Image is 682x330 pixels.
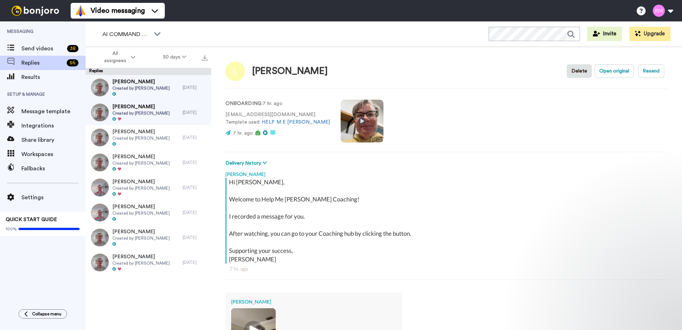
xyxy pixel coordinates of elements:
[91,254,109,271] img: 543dbfbf-edac-4f6e-b2f4-116dbbb431c9-thumb.jpg
[112,178,170,185] span: [PERSON_NAME]
[86,200,211,225] a: [PERSON_NAME]Created by [PERSON_NAME][DATE]
[6,226,17,232] span: 100%
[183,135,208,140] div: [DATE]
[91,129,109,146] img: 10be1dad-7fd2-4558-a0a2-a5a048719775-thumb.jpg
[112,128,170,135] span: [PERSON_NAME]
[202,55,208,61] img: export.svg
[112,260,170,266] span: Created by [PERSON_NAME]
[87,47,149,67] button: All assignees
[86,150,211,175] a: [PERSON_NAME]Created by [PERSON_NAME][DATE]
[112,135,170,141] span: Created by [PERSON_NAME]
[21,150,86,159] span: Workspaces
[86,125,211,150] a: [PERSON_NAME]Created by [PERSON_NAME][DATE]
[91,204,109,221] img: 306dbdb8-5d1d-4f74-8885-e249809ffc6d-thumb.jpg
[183,260,208,265] div: [DATE]
[91,179,109,196] img: 306dbdb8-5d1d-4f74-8885-e249809ffc6d-thumb.jpg
[21,44,64,53] span: Send videos
[21,193,86,202] span: Settings
[75,5,86,16] img: vm-color.svg
[9,6,62,16] img: bj-logo-header-white.svg
[19,309,67,319] button: Collapse menu
[32,311,61,317] span: Collapse menu
[225,61,245,81] img: Image of Lissa
[183,185,208,190] div: [DATE]
[252,66,328,76] div: [PERSON_NAME]
[567,64,592,78] button: Delete
[225,100,330,107] p: : 7 hr. ago
[112,78,170,85] span: [PERSON_NAME]
[200,52,210,62] button: Export all results that match these filters now.
[183,110,208,115] div: [DATE]
[233,131,253,136] span: 7 hr. ago
[91,229,109,246] img: 543dbfbf-edac-4f6e-b2f4-116dbbb431c9-thumb.jpg
[225,111,330,126] p: [EMAIL_ADDRESS][DOMAIN_NAME] Template used:
[6,217,57,222] span: QUICK START GUIDE
[67,59,78,66] div: 56
[183,235,208,240] div: [DATE]
[86,75,211,100] a: [PERSON_NAME]Created by [PERSON_NAME][DATE]
[86,68,211,75] div: Replies
[86,100,211,125] a: [PERSON_NAME]Created by [PERSON_NAME][DATE]
[231,298,397,305] div: [PERSON_NAME]
[102,30,150,39] span: AI COMMAND CENTER - ACTIVE
[149,51,200,64] button: 30 days
[101,50,129,64] span: All assignees
[91,154,109,171] img: 543dbfbf-edac-4f6e-b2f4-116dbbb431c9-thumb.jpg
[587,27,622,41] button: Invite
[21,164,86,173] span: Fallbacks
[112,110,170,116] span: Created by [PERSON_NAME]
[21,59,64,67] span: Replies
[91,104,109,121] img: e6d56e48-aa67-4f91-8c77-303d465e5eb2-thumb.jpg
[112,210,170,216] span: Created by [PERSON_NAME]
[112,160,170,166] span: Created by [PERSON_NAME]
[629,27,671,41] button: Upgrade
[225,159,269,167] button: Delivery history
[91,79,109,96] img: dad5b577-ec7d-4111-bc1f-f71a280764f7-thumb.jpg
[86,225,211,250] a: [PERSON_NAME]Created by [PERSON_NAME][DATE]
[86,250,211,275] a: [PERSON_NAME]Created by [PERSON_NAME][DATE]
[230,265,663,272] div: 7 hr. ago
[262,120,330,125] a: HELP M E [PERSON_NAME]
[67,45,78,52] div: 38
[112,203,170,210] span: [PERSON_NAME]
[638,64,664,78] button: Resend
[86,175,211,200] a: [PERSON_NAME]Created by [PERSON_NAME][DATE]
[21,73,86,81] span: Results
[21,136,86,144] span: Share library
[112,228,170,235] span: [PERSON_NAME]
[229,178,666,264] div: Hi [PERSON_NAME], Welcome to Help Me [PERSON_NAME] Coaching! I recorded a message for you. After ...
[21,107,86,116] span: Message template
[112,103,170,110] span: [PERSON_NAME]
[21,121,86,130] span: Integrations
[91,6,145,16] span: Video messaging
[112,85,170,91] span: Created by [PERSON_NAME]
[112,185,170,191] span: Created by [PERSON_NAME]
[595,64,634,78] button: Open original
[183,160,208,165] div: [DATE]
[112,235,170,241] span: Created by [PERSON_NAME]
[225,101,261,106] strong: ONBOARDING
[112,253,170,260] span: [PERSON_NAME]
[183,85,208,90] div: [DATE]
[183,210,208,215] div: [DATE]
[112,153,170,160] span: [PERSON_NAME]
[225,167,668,178] div: [PERSON_NAME]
